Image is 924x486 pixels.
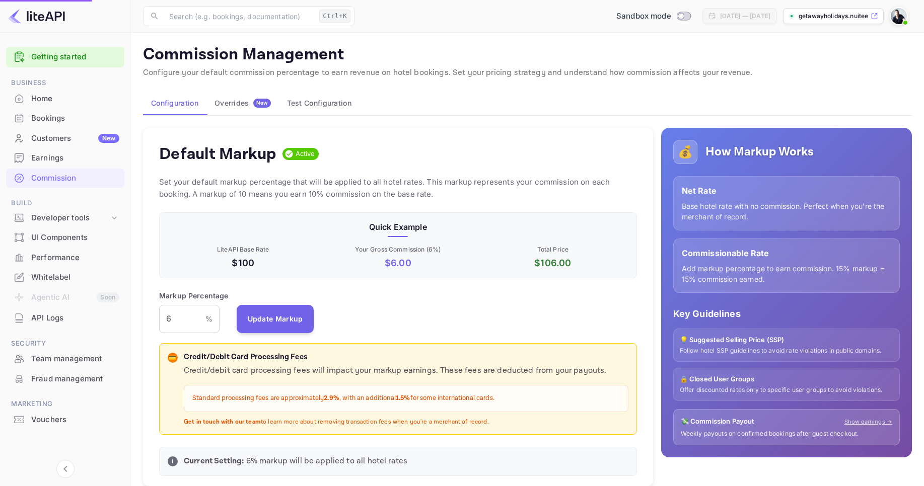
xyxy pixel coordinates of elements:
[477,256,628,270] p: $ 106.00
[616,11,671,22] span: Sandbox mode
[31,252,119,264] div: Performance
[6,169,124,187] a: Commission
[477,245,628,254] p: Total Price
[6,349,124,369] div: Team management
[682,263,891,284] p: Add markup percentage to earn commission. 15% markup = 15% commission earned.
[184,352,628,363] p: Credit/Debit Card Processing Fees
[682,201,891,222] p: Base hotel rate with no commission. Perfect when you're the merchant of record.
[720,12,770,21] div: [DATE] — [DATE]
[184,418,261,426] strong: Get in touch with our team
[31,93,119,105] div: Home
[396,394,410,402] strong: 1.5%
[6,89,124,108] a: Home
[6,248,124,268] div: Performance
[31,212,109,224] div: Developer tools
[6,47,124,67] div: Getting started
[184,418,628,427] p: to learn more about removing transaction fees when you're a merchant of record.
[324,394,339,402] strong: 2.9%
[6,169,124,188] div: Commission
[172,457,173,466] p: i
[6,268,124,286] a: Whitelabel
[680,386,893,394] p: Offer discounted rates only to specific user groups to avoid violations.
[6,198,124,209] span: Build
[6,308,124,327] a: API Logs
[6,148,124,168] div: Earnings
[6,410,124,429] a: Vouchers
[6,338,124,349] span: Security
[31,353,119,365] div: Team management
[323,256,474,270] p: $ 6.00
[292,149,319,159] span: Active
[184,365,628,377] p: Credit/debit card processing fees will impact your markup earnings. These fees are deducted from ...
[6,228,124,248] div: UI Components
[8,8,65,24] img: LiteAPI logo
[215,99,271,108] div: Overrides
[31,232,119,244] div: UI Components
[6,209,124,227] div: Developer tools
[6,89,124,109] div: Home
[844,418,892,426] a: Show earnings →
[169,353,176,362] p: 💳
[6,410,124,430] div: Vouchers
[143,45,912,65] p: Commission Management
[6,369,124,388] a: Fraud management
[31,133,119,144] div: Customers
[31,373,119,385] div: Fraud management
[682,247,891,259] p: Commissionable Rate
[168,221,628,233] p: Quick Example
[159,176,637,200] p: Set your default markup percentage that will be applied to all hotel rates. This markup represent...
[680,347,893,355] p: Follow hotel SSP guidelines to avoid rate violations in public domains.
[6,369,124,389] div: Fraud management
[31,113,119,124] div: Bookings
[681,430,892,438] p: Weekly payouts on confirmed bookings after guest checkout.
[6,148,124,167] a: Earnings
[237,305,314,333] button: Update Markup
[143,91,206,115] button: Configuration
[184,455,628,467] p: 6 % markup will be applied to all hotel rates
[168,245,319,254] p: LiteAPI Base Rate
[323,245,474,254] p: Your Gross Commission ( 6 %)
[705,144,814,160] h5: How Markup Works
[6,129,124,147] a: CustomersNew
[31,414,119,426] div: Vouchers
[678,143,693,161] p: 💰
[6,349,124,368] a: Team management
[143,67,912,79] p: Configure your default commission percentage to earn revenue on hotel bookings. Set your pricing ...
[6,109,124,128] div: Bookings
[31,272,119,283] div: Whitelabel
[31,152,119,164] div: Earnings
[680,374,893,384] p: 🔒 Closed User Groups
[279,91,360,115] button: Test Configuration
[612,11,694,22] div: Switch to Production mode
[168,256,319,270] p: $100
[6,308,124,328] div: API Logs
[98,134,119,143] div: New
[682,185,891,197] p: Net Rate
[159,290,229,301] p: Markup Percentage
[159,144,276,164] h4: Default Markup
[6,129,124,148] div: CustomersNew
[891,8,907,24] img: Craig Cherlet
[6,77,124,89] span: Business
[673,307,900,320] p: Key Guidelines
[799,12,869,21] p: getawayholidays.nuitee...
[31,173,119,184] div: Commission
[184,456,244,466] strong: Current Setting:
[6,228,124,247] a: UI Components
[681,417,755,427] p: 💸 Commission Payout
[192,393,620,403] p: Standard processing fees are approximately , with an additional for some international cards.
[6,109,124,127] a: Bookings
[319,10,350,23] div: Ctrl+K
[680,335,893,345] p: 💡 Suggested Selling Price (SSP)
[31,312,119,324] div: API Logs
[205,313,212,324] p: %
[6,398,124,410] span: Marketing
[6,268,124,287] div: Whitelabel
[56,460,75,478] button: Collapse navigation
[6,248,124,267] a: Performance
[163,6,315,26] input: Search (e.g. bookings, documentation)
[159,305,205,333] input: 0
[31,51,119,63] a: Getting started
[253,100,271,106] span: New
